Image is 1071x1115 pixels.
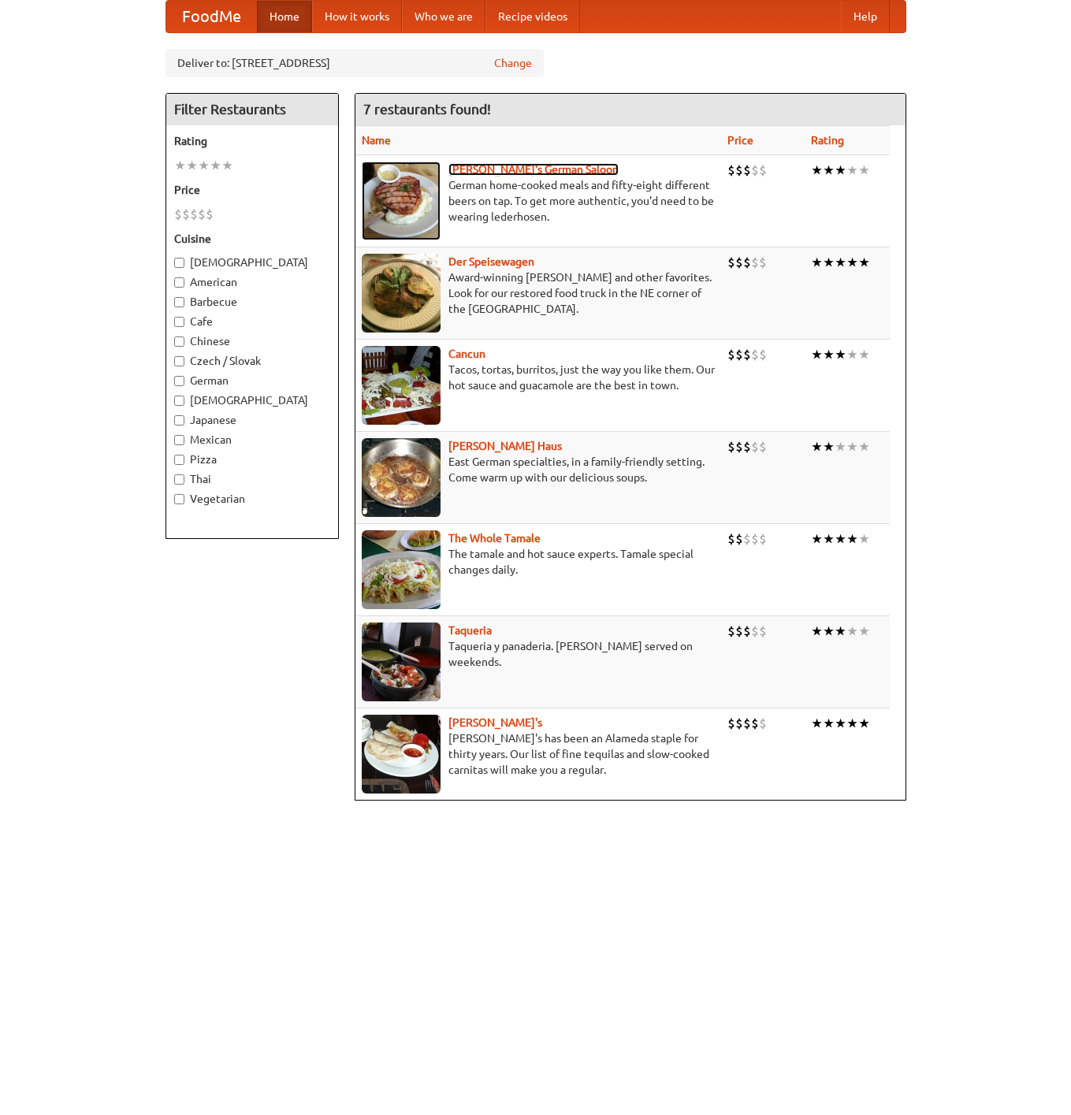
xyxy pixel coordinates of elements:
[858,623,870,640] li: ★
[362,134,391,147] a: Name
[811,134,844,147] a: Rating
[735,530,743,548] li: $
[174,314,330,329] label: Cafe
[841,1,890,32] a: Help
[362,623,441,701] img: taqueria.jpg
[835,162,846,179] li: ★
[448,163,619,176] b: [PERSON_NAME]'s German Saloon
[174,432,330,448] label: Mexican
[835,530,846,548] li: ★
[858,254,870,271] li: ★
[743,438,751,455] li: $
[743,346,751,363] li: $
[362,638,715,670] p: Taqueria y panaderia. [PERSON_NAME] served on weekends.
[751,438,759,455] li: $
[751,346,759,363] li: $
[186,157,198,174] li: ★
[811,254,823,271] li: ★
[823,530,835,548] li: ★
[743,530,751,548] li: $
[174,396,184,406] input: [DEMOGRAPHIC_DATA]
[846,715,858,732] li: ★
[485,1,580,32] a: Recipe videos
[174,415,184,426] input: Japanese
[174,435,184,445] input: Mexican
[174,255,330,270] label: [DEMOGRAPHIC_DATA]
[174,258,184,268] input: [DEMOGRAPHIC_DATA]
[174,455,184,465] input: Pizza
[174,336,184,347] input: Chinese
[811,530,823,548] li: ★
[858,438,870,455] li: ★
[858,530,870,548] li: ★
[823,254,835,271] li: ★
[257,1,312,32] a: Home
[835,623,846,640] li: ★
[735,715,743,732] li: $
[165,49,544,77] div: Deliver to: [STREET_ADDRESS]
[174,133,330,149] h5: Rating
[743,254,751,271] li: $
[846,530,858,548] li: ★
[362,254,441,333] img: speisewagen.jpg
[312,1,402,32] a: How it works
[735,254,743,271] li: $
[362,346,441,425] img: cancun.jpg
[835,438,846,455] li: ★
[174,491,330,507] label: Vegetarian
[174,356,184,366] input: Czech / Slovak
[362,269,715,317] p: Award-winning [PERSON_NAME] and other favorites. Look for our restored food truck in the NE corne...
[448,348,485,360] b: Cancun
[811,162,823,179] li: ★
[751,162,759,179] li: $
[362,454,715,485] p: East German specialties, in a family-friendly setting. Come warm up with our delicious soups.
[759,162,767,179] li: $
[846,623,858,640] li: ★
[858,162,870,179] li: ★
[811,346,823,363] li: ★
[727,623,735,640] li: $
[198,157,210,174] li: ★
[362,162,441,240] img: esthers.jpg
[174,294,330,310] label: Barbecue
[727,715,735,732] li: $
[823,438,835,455] li: ★
[743,162,751,179] li: $
[448,255,534,268] a: Der Speisewagen
[174,317,184,327] input: Cafe
[743,623,751,640] li: $
[823,162,835,179] li: ★
[494,55,532,71] a: Change
[362,438,441,517] img: kohlhaus.jpg
[759,438,767,455] li: $
[751,623,759,640] li: $
[727,530,735,548] li: $
[182,206,190,223] li: $
[174,231,330,247] h5: Cuisine
[759,530,767,548] li: $
[846,254,858,271] li: ★
[448,716,542,729] b: [PERSON_NAME]'s
[221,157,233,174] li: ★
[174,353,330,369] label: Czech / Slovak
[727,134,753,147] a: Price
[174,373,330,388] label: German
[448,440,562,452] a: [PERSON_NAME] Haus
[362,530,441,609] img: wholetamale.jpg
[448,624,492,637] a: Taqueria
[846,346,858,363] li: ★
[174,376,184,386] input: German
[174,277,184,288] input: American
[846,438,858,455] li: ★
[735,162,743,179] li: $
[743,715,751,732] li: $
[823,715,835,732] li: ★
[362,177,715,225] p: German home-cooked meals and fifty-eight different beers on tap. To get more authentic, you'd nee...
[759,623,767,640] li: $
[811,438,823,455] li: ★
[846,162,858,179] li: ★
[190,206,198,223] li: $
[727,162,735,179] li: $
